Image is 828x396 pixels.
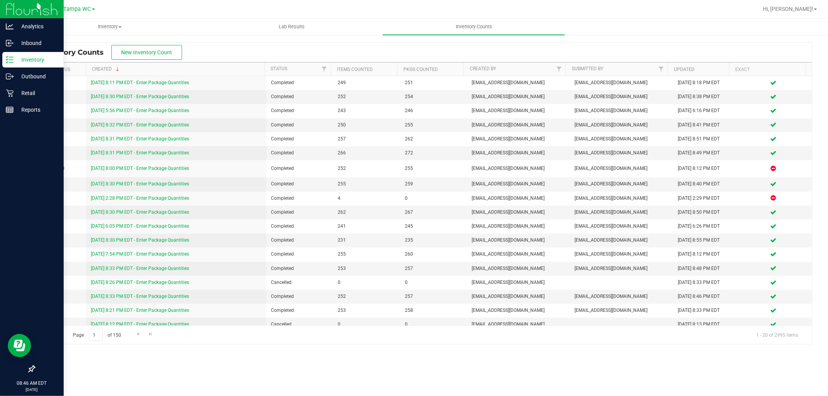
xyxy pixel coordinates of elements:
a: [DATE] 8:00 PM EDT - Enter Package Quantities [91,166,189,171]
span: Inventory [19,23,200,30]
span: Completed [271,209,328,216]
a: [DATE] 8:21 PM EDT - Enter Package Quantities [91,308,189,313]
span: 255 [405,121,462,129]
a: [DATE] 8:31 PM EDT - Enter Package Quantities [91,150,189,156]
span: [EMAIL_ADDRESS][DOMAIN_NAME] [575,149,668,157]
div: [DATE] 8:38 PM EDT [678,93,730,100]
div: [DATE] 8:48 PM EDT [678,265,730,272]
span: Completed [271,180,328,188]
span: [EMAIL_ADDRESS][DOMAIN_NAME] [575,209,668,216]
inline-svg: Outbound [6,73,14,80]
span: 252 [338,293,395,300]
span: 246 [405,107,462,114]
span: 253 [338,265,395,272]
a: Filter [553,62,566,76]
inline-svg: Inbound [6,39,14,47]
span: 262 [405,135,462,143]
span: Completed [271,165,328,172]
span: Completed [271,265,328,272]
span: [EMAIL_ADDRESS][DOMAIN_NAME] [472,237,565,244]
span: 243 [338,107,395,114]
span: 258 [405,307,462,314]
span: [EMAIL_ADDRESS][DOMAIN_NAME] [472,165,565,172]
span: [EMAIL_ADDRESS][DOMAIN_NAME] [472,307,565,314]
p: Inbound [14,38,60,48]
a: Pkgs Counted [403,67,438,72]
a: [DATE] 8:26 PM EDT - Enter Package Quantities [91,280,189,285]
span: 260 [405,251,462,258]
span: 252 [338,93,395,100]
input: 1 [89,329,103,341]
span: 257 [405,265,462,272]
div: [DATE] 8:18 PM EDT [678,79,730,86]
p: Analytics [14,22,60,31]
a: Updated [674,67,694,72]
span: Completed [271,121,328,129]
div: [DATE] 8:33 PM EDT [678,307,730,314]
span: [EMAIL_ADDRESS][DOMAIN_NAME] [472,265,565,272]
a: Go to the next page [133,329,144,339]
span: 257 [338,135,395,143]
a: Inventory [19,19,201,35]
span: [EMAIL_ADDRESS][DOMAIN_NAME] [575,165,668,172]
p: Reports [14,105,60,114]
p: Inventory [14,55,60,64]
inline-svg: Retail [6,89,14,97]
span: Inventory Counts [445,23,503,30]
a: Inventory Counts [383,19,565,35]
div: [DATE] 8:41 PM EDT [678,121,730,129]
a: Submitted By [572,66,603,71]
span: [EMAIL_ADDRESS][DOMAIN_NAME] [575,307,668,314]
span: [EMAIL_ADDRESS][DOMAIN_NAME] [575,79,668,86]
span: 252 [338,165,395,172]
span: [EMAIL_ADDRESS][DOMAIN_NAME] [575,251,668,258]
span: [EMAIL_ADDRESS][DOMAIN_NAME] [575,121,668,129]
span: 251 [405,79,462,86]
a: Created [92,66,121,72]
span: 241 [338,223,395,230]
span: [EMAIL_ADDRESS][DOMAIN_NAME] [575,293,668,300]
span: Completed [271,307,328,314]
div: [DATE] 8:51 PM EDT [678,135,730,143]
span: Completed [271,293,328,300]
span: [EMAIL_ADDRESS][DOMAIN_NAME] [472,180,565,188]
span: [EMAIL_ADDRESS][DOMAIN_NAME] [575,195,668,202]
a: Filter [655,62,668,76]
span: 253 [338,307,395,314]
span: 250 [338,121,395,129]
span: [EMAIL_ADDRESS][DOMAIN_NAME] [472,135,565,143]
span: 262 [338,209,395,216]
span: [EMAIL_ADDRESS][DOMAIN_NAME] [472,293,565,300]
inline-svg: Reports [6,106,14,114]
span: 267 [405,209,462,216]
span: [EMAIL_ADDRESS][DOMAIN_NAME] [472,149,565,157]
span: [EMAIL_ADDRESS][DOMAIN_NAME] [472,251,565,258]
span: Completed [271,251,328,258]
span: Page of 150 [66,329,128,341]
a: [DATE] 8:30 PM EDT - Enter Package Quantities [91,237,189,243]
span: [EMAIL_ADDRESS][DOMAIN_NAME] [472,195,565,202]
span: 254 [405,93,462,100]
span: [EMAIL_ADDRESS][DOMAIN_NAME] [575,237,668,244]
a: [DATE] 8:33 PM EDT - Enter Package Quantities [91,266,189,271]
div: [DATE] 8:50 PM EDT [678,209,730,216]
span: Completed [271,107,328,114]
inline-svg: Inventory [6,56,14,64]
span: [EMAIL_ADDRESS][DOMAIN_NAME] [472,321,565,328]
span: 245 [405,223,462,230]
div: [DATE] 8:33 PM EDT [678,279,730,286]
span: Completed [271,237,328,244]
a: [DATE] 8:30 PM EDT - Enter Package Quantities [91,209,189,215]
span: 4 [338,195,395,202]
span: Completed [271,149,328,157]
span: Cancelled [271,279,328,286]
span: 0 [338,279,395,286]
span: [EMAIL_ADDRESS][DOMAIN_NAME] [472,121,565,129]
a: [DATE] 2:28 PM EDT - Enter Package Quantities [91,195,189,201]
span: Cancelled [271,321,328,328]
div: [DATE] 2:29 PM EDT [678,195,730,202]
a: Created By [470,66,496,71]
div: [DATE] 8:40 PM EDT [678,180,730,188]
a: Items Counted [337,67,373,72]
span: Completed [271,135,328,143]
